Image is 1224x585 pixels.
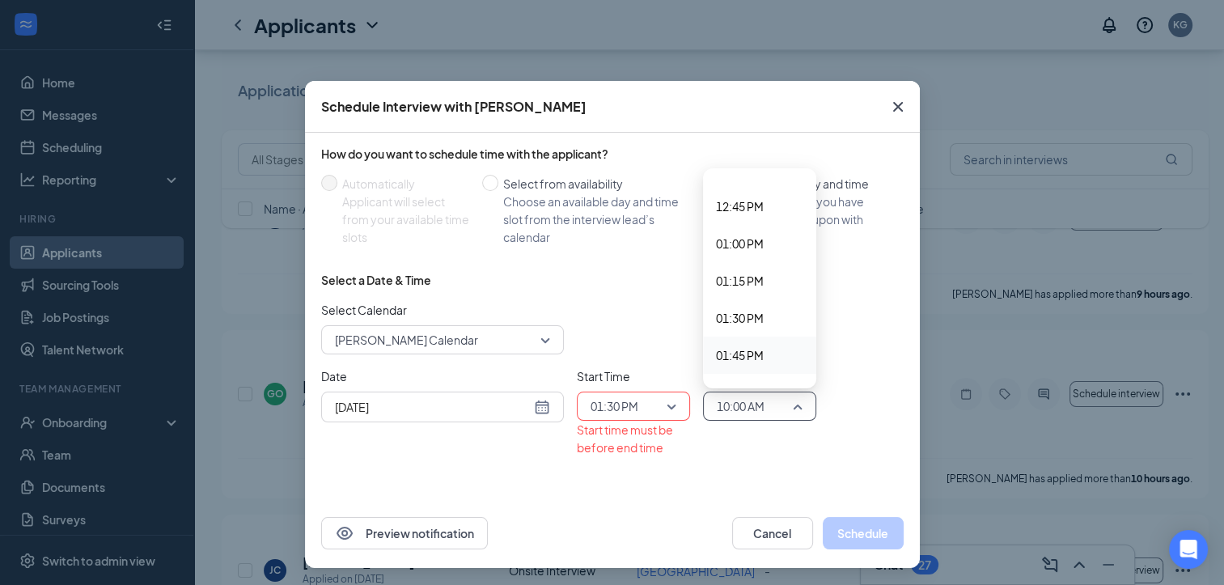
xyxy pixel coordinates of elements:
button: Close [876,81,920,133]
button: Schedule [823,517,904,549]
svg: Cross [888,97,908,117]
span: 01:30 PM [591,394,638,418]
span: Date [321,367,564,385]
span: 01:00 PM [716,235,764,252]
input: Aug 27, 2025 [335,398,531,416]
div: Start time must be before end time [577,421,690,456]
span: Start Time [577,367,690,385]
span: 10:00 AM [717,394,764,418]
span: 12:45 PM [716,197,764,215]
div: Select a Date & Time [321,272,431,288]
div: How do you want to schedule time with the applicant? [321,146,904,162]
div: Choose an available day and time slot from the interview lead’s calendar [503,193,695,246]
button: Cancel [732,517,813,549]
div: Schedule Interview with [PERSON_NAME] [321,98,587,116]
svg: Eye [335,524,354,543]
div: Open Intercom Messenger [1169,530,1208,569]
span: 01:30 PM [716,309,764,327]
div: Select from availability [503,175,695,193]
div: Automatically [342,175,469,193]
span: Select Calendar [321,301,564,319]
span: 01:15 PM [716,272,764,290]
span: [PERSON_NAME] Calendar [335,328,478,352]
span: 01:45 PM [716,346,764,364]
div: Applicant will select from your available time slots [342,193,469,246]
button: EyePreview notification [321,517,488,549]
